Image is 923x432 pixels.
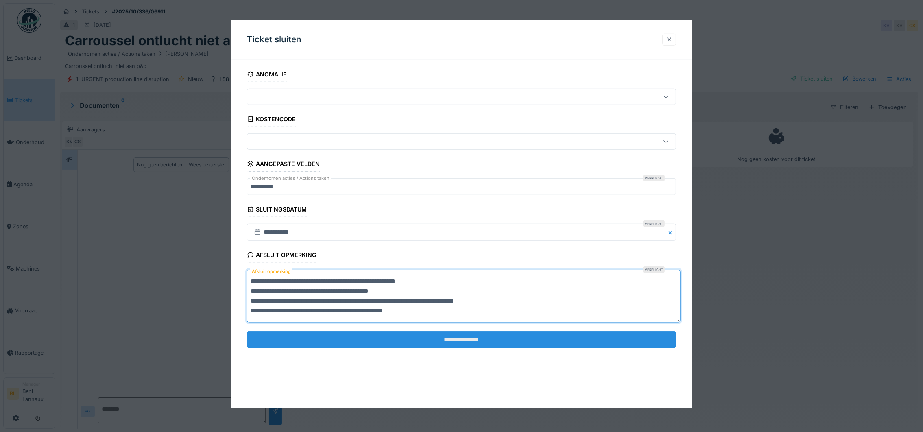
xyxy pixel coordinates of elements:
div: Verplicht [643,220,665,227]
div: Aangepaste velden [247,158,320,172]
div: Sluitingsdatum [247,203,307,217]
div: Verplicht [643,175,665,181]
button: Close [667,224,676,241]
label: Afsluit opmerking [250,266,292,276]
div: Verplicht [643,266,665,273]
div: Anomalie [247,68,287,82]
label: Ondernomen acties / Actions taken [250,175,331,182]
div: Kostencode [247,113,296,127]
h3: Ticket sluiten [247,35,301,45]
div: Afsluit opmerking [247,249,316,263]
